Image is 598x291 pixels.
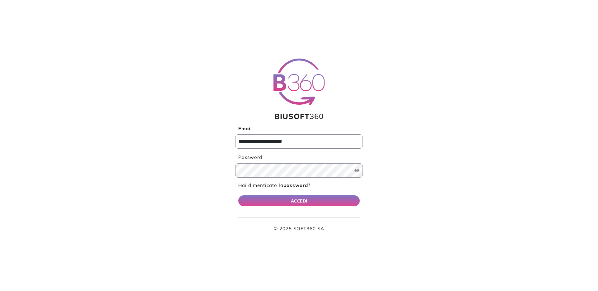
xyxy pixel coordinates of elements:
[238,225,360,232] p: © 2025 SOFT360 SA
[274,112,310,121] span: BIUSOFT
[238,126,252,131] b: Email
[238,182,311,188] a: Hai dimenticato lapassword?
[235,112,363,121] h1: 360
[235,154,363,161] label: Password
[238,195,360,206] button: ACCEDI
[283,182,311,188] b: password?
